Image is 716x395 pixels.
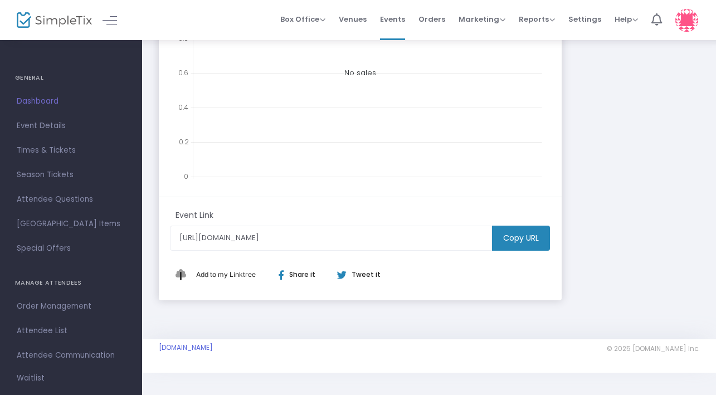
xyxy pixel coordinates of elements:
[176,209,213,221] m-panel-subtitle: Event Link
[17,348,125,363] span: Attendee Communication
[17,192,125,207] span: Attendee Questions
[280,14,325,25] span: Box Office
[459,14,505,25] span: Marketing
[17,94,125,109] span: Dashboard
[492,226,550,251] m-button: Copy URL
[519,14,555,25] span: Reports
[339,5,367,33] span: Venues
[17,217,125,231] span: [GEOGRAPHIC_DATA] Items
[193,261,259,288] button: Add This to My Linktree
[17,324,125,338] span: Attendee List
[176,269,193,280] img: linktree
[17,168,125,182] span: Season Tickets
[568,5,601,33] span: Settings
[267,270,337,280] div: Share it
[17,299,125,314] span: Order Management
[196,270,256,279] span: Add to my Linktree
[607,344,699,353] span: © 2025 [DOMAIN_NAME] Inc.
[17,119,125,133] span: Event Details
[15,67,127,89] h4: GENERAL
[615,14,638,25] span: Help
[159,343,213,352] a: [DOMAIN_NAME]
[15,272,127,294] h4: MANAGE ATTENDEES
[418,5,445,33] span: Orders
[326,270,386,280] div: Tweet it
[17,241,125,256] span: Special Offers
[380,5,405,33] span: Events
[17,143,125,158] span: Times & Tickets
[17,373,45,384] span: Waitlist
